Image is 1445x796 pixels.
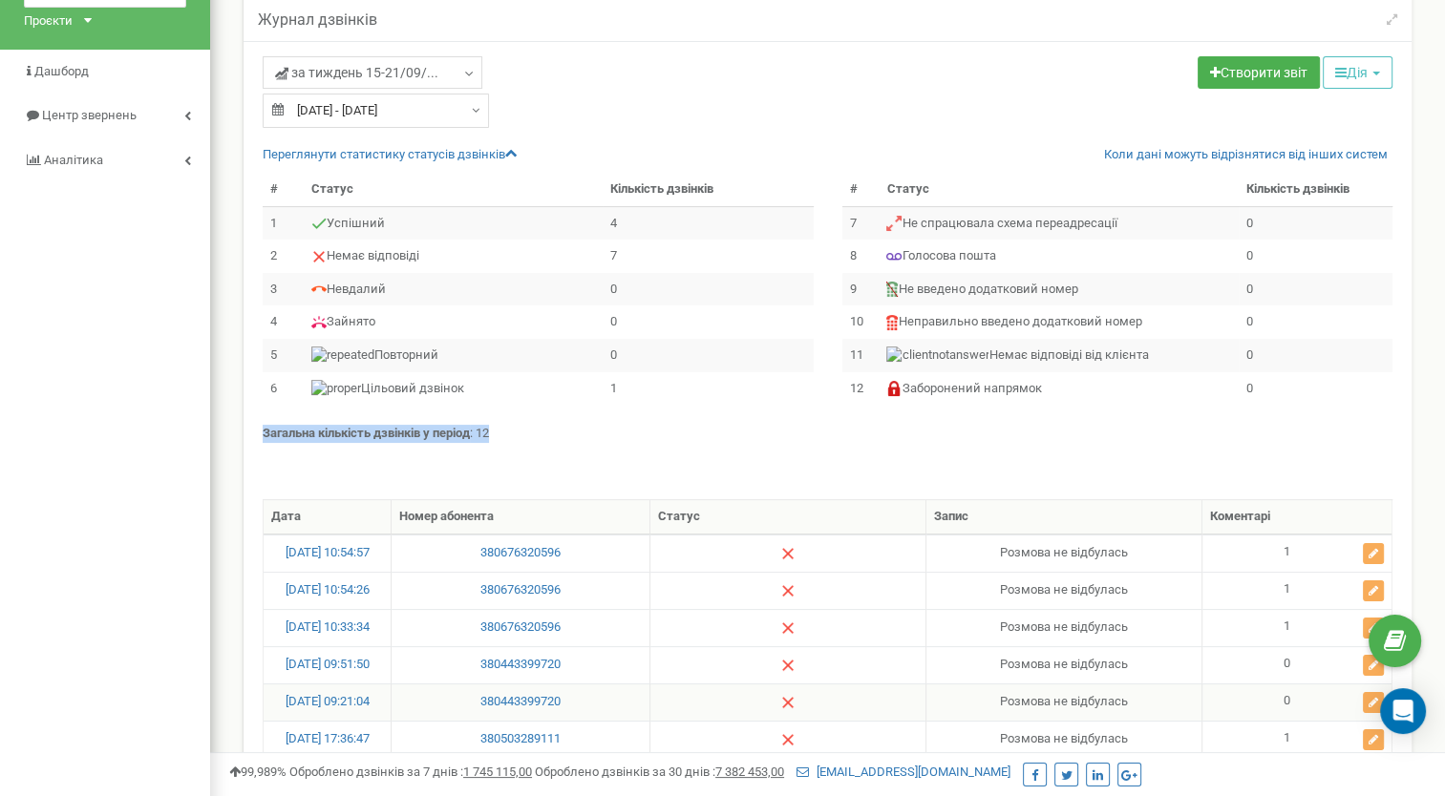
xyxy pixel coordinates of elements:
[842,240,880,273] td: 8
[311,380,361,398] img: Цільовий дзвінок
[399,581,642,599] a: 380676320596
[304,206,603,240] td: Успішний
[797,765,1010,779] a: [EMAIL_ADDRESS][DOMAIN_NAME]
[1380,688,1426,734] div: Open Intercom Messenger
[650,500,926,534] th: Статус
[842,273,880,306] td: 9
[603,273,814,306] td: 0
[463,765,532,779] u: 1 745 115,00
[842,372,880,406] td: 12
[275,63,438,82] span: за тиждень 15-21/09/...
[263,147,518,161] a: Переглянути статистику статусів дзвінків
[842,305,880,339] td: 10
[311,249,327,264] img: Немає відповіді
[1239,305,1392,339] td: 0
[311,315,327,330] img: Зайнято
[1198,56,1320,89] a: Створити звіт
[886,282,898,297] img: Не введено додатковий номер
[886,249,902,264] img: Голосова пошта
[842,339,880,372] td: 11
[886,346,988,365] img: Немає відповіді від клієнта
[926,572,1202,609] td: Розмова не вiдбулась
[263,173,304,206] th: #
[926,683,1202,721] td: Розмова не вiдбулась
[603,339,814,372] td: 0
[926,534,1202,572] td: Розмова не вiдбулась
[780,732,796,747] img: Немає відповіді
[879,339,1239,372] td: Немає відповіді від клієнта
[780,546,796,561] img: Немає відповіді
[879,173,1239,206] th: Статус
[780,583,796,598] img: Немає відповіді
[1239,273,1392,306] td: 0
[535,765,784,779] span: Оброблено дзвінків за 30 днів :
[286,694,370,708] a: [DATE] 09:21:04
[263,56,482,89] a: за тиждень 15-21/09/...
[286,582,370,597] a: [DATE] 10:54:26
[399,544,642,562] a: 380676320596
[926,721,1202,758] td: Розмова не вiдбулась
[926,500,1202,534] th: Запис
[1239,240,1392,273] td: 0
[399,656,642,674] a: 380443399720
[263,426,470,440] strong: Загальна кількість дзвінків у період
[44,153,103,167] span: Аналiтика
[1202,572,1392,609] td: 1
[263,273,304,306] td: 3
[879,305,1239,339] td: Неправильно введено додатковий номер
[1239,173,1392,206] th: Кількість дзвінків
[879,206,1239,240] td: Не спрацювала схема переадресації
[263,339,304,372] td: 5
[879,372,1239,406] td: Заборонений напрямок
[1202,534,1392,572] td: 1
[780,695,796,710] img: Немає відповіді
[879,240,1239,273] td: Голосова пошта
[780,658,796,673] img: Немає відповіді
[1239,339,1392,372] td: 0
[304,273,603,306] td: Невдалий
[304,339,603,372] td: Повторний
[886,315,898,330] img: Неправильно введено додатковий номер
[258,11,377,29] h5: Журнал дзвінків
[886,216,902,231] img: Не спрацювала схема переадресації
[926,609,1202,646] td: Розмова не вiдбулась
[286,731,370,745] a: [DATE] 17:36:47
[603,305,814,339] td: 0
[399,618,642,637] a: 380676320596
[879,273,1239,306] td: Не введено додатковий номер
[34,64,89,78] span: Дашборд
[263,425,1392,443] p: : 12
[304,372,603,406] td: Цільовий дзвінок
[1202,646,1392,683] td: 0
[286,545,370,559] a: [DATE] 10:54:57
[264,500,392,534] th: Дата
[603,240,814,273] td: 7
[263,206,304,240] td: 1
[1202,683,1392,721] td: 0
[926,646,1202,683] td: Розмова не вiдбулась
[229,765,287,779] span: 99,989%
[399,730,642,748] a: 380503289111
[286,657,370,671] a: [DATE] 09:51:50
[1202,500,1392,534] th: Коментарі
[886,381,902,396] img: Заборонений напрямок
[399,693,642,711] a: 380443399720
[1239,206,1392,240] td: 0
[842,206,880,240] td: 7
[263,305,304,339] td: 4
[289,765,532,779] span: Оброблено дзвінків за 7 днів :
[1323,56,1392,89] button: Дія
[603,372,814,406] td: 1
[1202,609,1392,646] td: 1
[1239,372,1392,406] td: 0
[263,240,304,273] td: 2
[304,240,603,273] td: Немає відповіді
[603,206,814,240] td: 4
[311,282,327,297] img: Невдалий
[715,765,784,779] u: 7 382 453,00
[392,500,650,534] th: Номер абонента
[1202,721,1392,758] td: 1
[24,12,73,31] div: Проєкти
[1104,146,1388,164] a: Коли дані можуть відрізнятися вiд інших систем
[286,619,370,634] a: [DATE] 10:33:34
